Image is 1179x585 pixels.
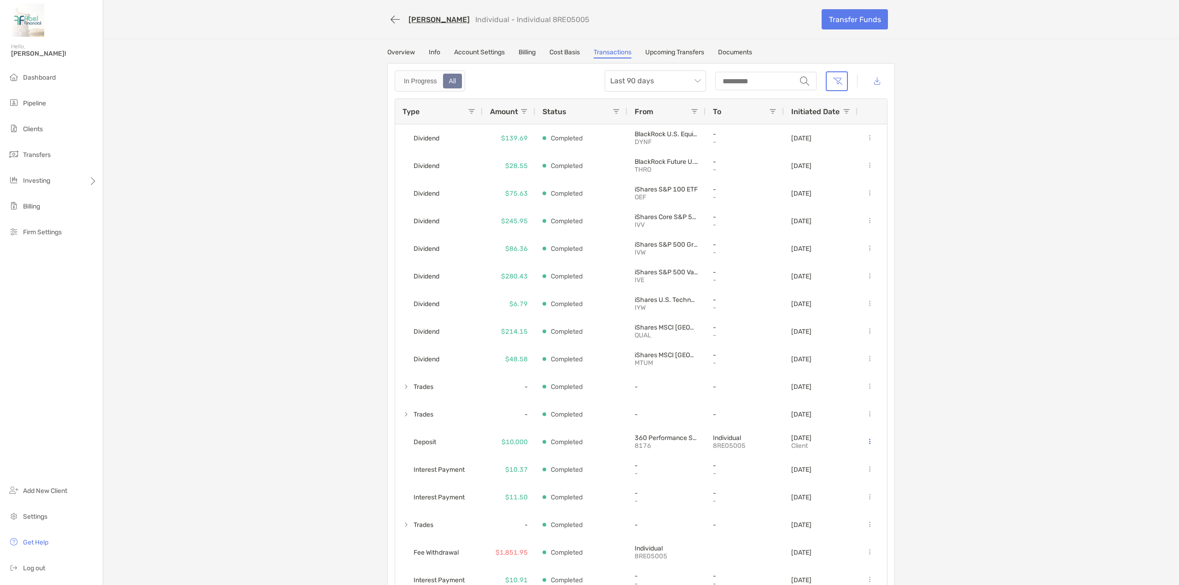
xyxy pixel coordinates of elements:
p: - [635,469,698,477]
p: OEF [635,193,698,201]
p: - [713,138,776,146]
img: settings icon [8,510,19,521]
p: - [713,521,776,529]
span: Dividend [414,131,439,146]
span: Trades [414,407,433,422]
a: Transfer Funds [822,9,888,29]
p: IVE [635,276,698,284]
span: From [635,107,653,116]
span: Settings [23,513,47,521]
span: [PERSON_NAME]! [11,50,97,58]
p: THRO [635,166,698,174]
p: iShares MSCI USA Quality Factor ETF [635,324,698,331]
span: Initiated Date [791,107,840,116]
span: Pipeline [23,99,46,107]
p: IVW [635,249,698,256]
p: $28.55 [505,160,528,172]
p: Completed [551,271,583,282]
span: To [713,107,721,116]
p: Completed [551,409,583,420]
div: In Progress [399,75,442,87]
p: 8176 [635,442,698,450]
span: Add New Client [23,487,67,495]
p: Completed [551,519,583,531]
div: segmented control [395,70,465,92]
p: Completed [551,492,583,503]
span: Log out [23,564,45,572]
span: Dividend [414,269,439,284]
p: [DATE] [791,383,811,391]
p: - [713,304,776,312]
p: [DATE] [791,300,811,308]
p: iShares U.S. Technology ETF [635,296,698,304]
p: [DATE] [791,521,811,529]
p: Completed [551,160,583,172]
span: Transfers [23,151,51,159]
img: Zoe Logo [11,4,44,37]
p: 8RE05005 [635,552,698,560]
p: $75.63 [505,188,528,199]
p: - [713,185,776,193]
p: Completed [551,381,583,393]
p: 8RE05005 [713,442,776,450]
span: Deposit [414,434,436,450]
span: Type [403,107,420,116]
p: Completed [551,243,583,255]
div: All [444,75,461,87]
p: - [713,469,776,477]
p: Completed [551,436,583,448]
img: logout icon [8,562,19,573]
p: - [713,383,776,391]
p: Individual [713,434,776,442]
p: - [713,572,776,580]
span: Last 90 days [610,71,700,91]
img: pipeline icon [8,97,19,108]
div: - [483,400,535,428]
p: [DATE] [791,493,811,501]
p: - [713,249,776,256]
p: - [635,489,698,497]
p: [DATE] [791,134,811,142]
p: iShares S&P 500 Growth ETF [635,241,698,249]
p: BlackRock Future U.S. Themes ETF [635,158,698,166]
p: - [635,497,698,505]
p: 360 Performance Savings [635,434,698,442]
p: Completed [551,326,583,337]
p: QUAL [635,331,698,339]
p: - [713,276,776,284]
p: [DATE] [791,272,811,280]
p: - [713,331,776,339]
p: Completed [551,188,583,199]
span: Dividend [414,352,439,367]
img: clients icon [8,123,19,134]
a: Upcoming Transfers [645,48,704,58]
div: - [483,373,535,400]
p: Completed [551,547,583,558]
img: billing icon [8,200,19,211]
p: [DATE] [791,411,811,418]
p: - [713,213,776,221]
img: dashboard icon [8,71,19,82]
a: Documents [718,48,752,58]
p: - [713,268,776,276]
img: input icon [800,76,809,86]
p: - [635,521,698,529]
p: [DATE] [791,434,811,442]
p: - [635,383,698,391]
p: - [713,158,776,166]
span: Dividend [414,158,439,174]
img: firm-settings icon [8,226,19,237]
span: Clients [23,125,43,133]
p: [DATE] [791,190,811,197]
img: add_new_client icon [8,485,19,496]
p: - [635,411,698,418]
p: Individual [635,544,698,552]
a: Overview [387,48,415,58]
p: - [713,241,776,249]
span: Interest Payment [414,490,465,505]
p: - [713,359,776,367]
p: $1,851.95 [496,547,528,558]
p: - [713,497,776,505]
img: get-help icon [8,536,19,547]
p: - [635,572,698,580]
